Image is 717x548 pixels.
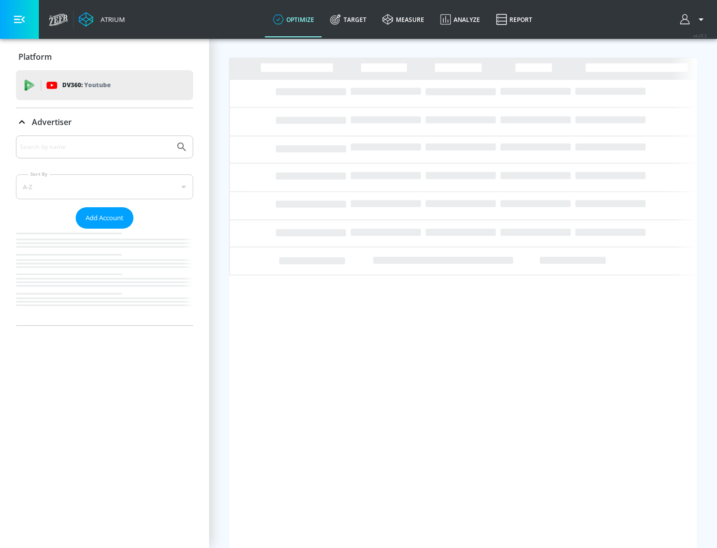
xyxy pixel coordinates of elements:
[97,15,125,24] div: Atrium
[32,117,72,128] p: Advertiser
[28,171,50,177] label: Sort By
[84,80,111,90] p: Youtube
[322,1,374,37] a: Target
[488,1,540,37] a: Report
[16,174,193,199] div: A-Z
[76,207,133,229] button: Add Account
[20,140,171,153] input: Search by name
[86,212,123,224] span: Add Account
[79,12,125,27] a: Atrium
[265,1,322,37] a: optimize
[18,51,52,62] p: Platform
[432,1,488,37] a: Analyze
[16,136,193,325] div: Advertiser
[374,1,432,37] a: measure
[16,229,193,325] nav: list of Advertiser
[16,108,193,136] div: Advertiser
[16,70,193,100] div: DV360: Youtube
[693,33,707,38] span: v 4.25.2
[62,80,111,91] p: DV360:
[16,43,193,71] div: Platform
